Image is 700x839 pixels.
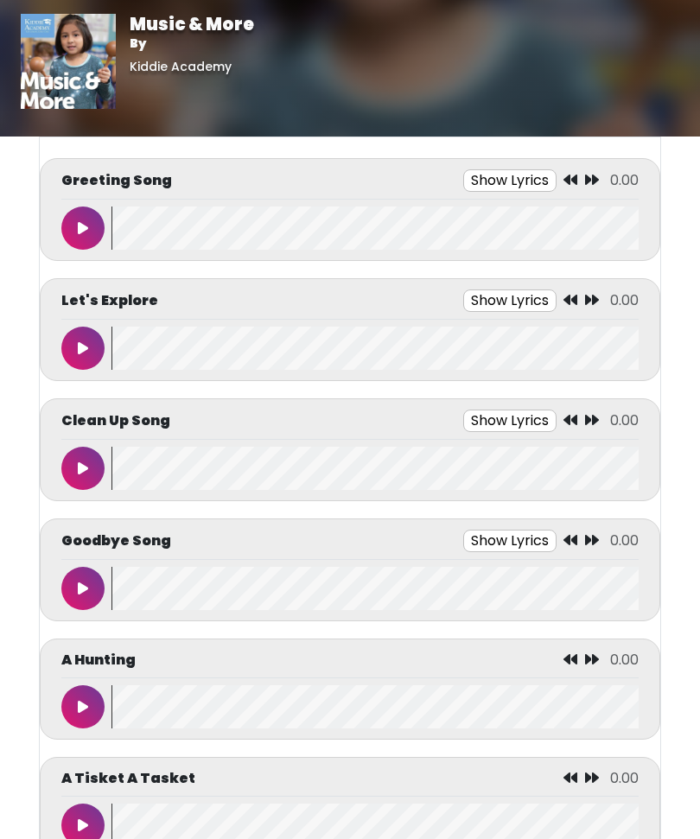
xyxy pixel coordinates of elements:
p: Greeting Song [61,170,172,191]
span: 0.00 [610,768,639,788]
button: Show Lyrics [463,410,557,432]
p: By [130,35,254,53]
p: A Hunting [61,650,136,671]
p: Let's Explore [61,290,158,311]
h1: Music & More [130,14,254,35]
span: 0.00 [610,170,639,190]
p: Goodbye Song [61,531,171,551]
p: Clean Up Song [61,410,170,431]
span: 0.00 [610,290,639,310]
button: Show Lyrics [463,169,557,192]
button: Show Lyrics [463,289,557,312]
span: 0.00 [610,531,639,550]
h6: Kiddie Academy [130,60,254,74]
img: 01vrkzCYTteBT1eqlInO [21,14,116,109]
p: A Tisket A Tasket [61,768,195,789]
span: 0.00 [610,410,639,430]
span: 0.00 [610,650,639,670]
button: Show Lyrics [463,530,557,552]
